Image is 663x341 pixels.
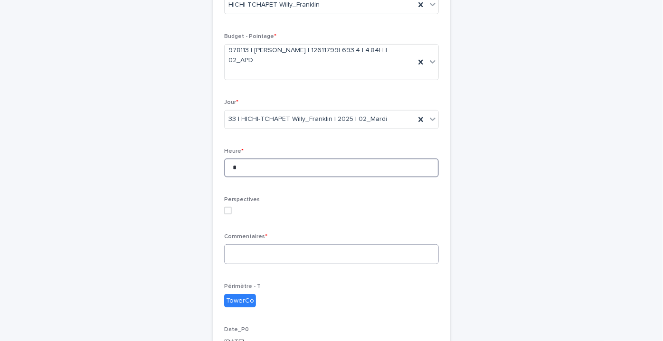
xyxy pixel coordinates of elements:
font: Budget - Pointage [224,34,274,39]
font: Jour [224,100,236,105]
font: Perspectives [224,197,260,203]
font: HICHI-TCHAPET Willy_Franklin [228,1,320,8]
font: Date_P0 [224,327,249,332]
font: 33 | HICHI-TCHAPET Willy_Franklin | 2025 | 02_Mardi [228,116,387,122]
font: Commentaires [224,234,265,240]
font: Heure [224,148,241,154]
font: Périmètre - T [224,284,261,289]
font: TowerCo [226,297,254,304]
font: 978113 | [PERSON_NAME] | 12611799| 693.4 | 4.84H | 02_APD [228,47,387,64]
